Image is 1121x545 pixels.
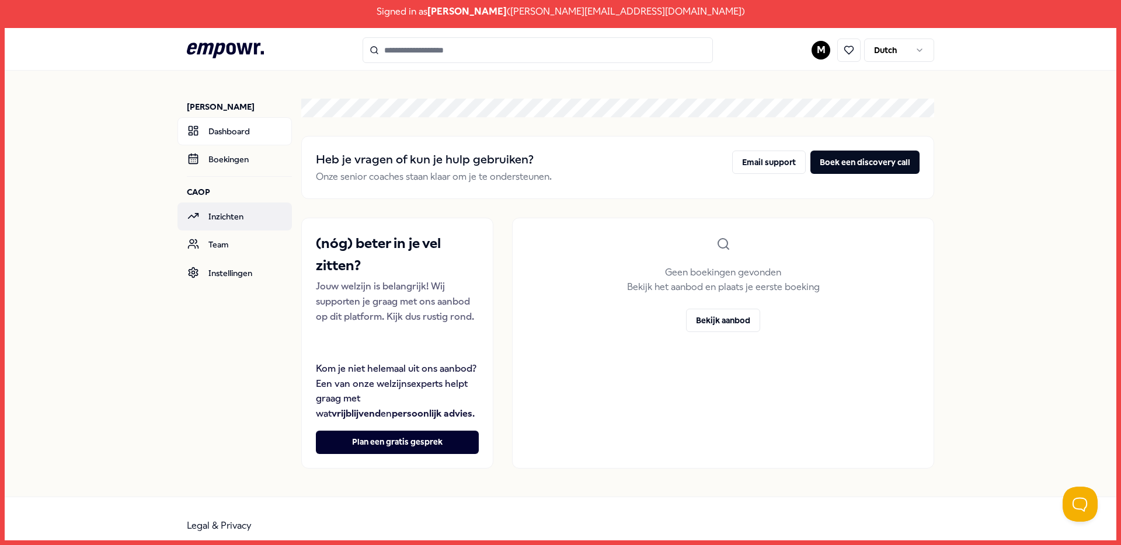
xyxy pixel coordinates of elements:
[732,151,806,184] a: Email support
[316,431,479,454] button: Plan een gratis gesprek
[810,151,920,174] button: Boek een discovery call
[363,37,713,63] input: Search for products, categories or subcategories
[316,279,479,324] p: Jouw welzijn is belangrijk! Wij supporten je graag met ons aanbod op dit platform. Kijk dus rusti...
[332,408,381,419] strong: vrijblijvend
[177,202,292,230] a: Inzichten
[316,169,552,184] p: Onze senior coaches staan klaar om je te ondersteunen.
[1063,487,1098,522] iframe: Help Scout Beacon - Open
[177,145,292,173] a: Boekingen
[732,151,806,174] button: Email support
[177,117,292,145] a: Dashboard
[316,232,479,277] h2: (nóg) beter in je vel zitten?
[177,230,292,258] a: Team
[686,309,760,332] button: Bekijk aanbod
[812,41,830,60] button: M
[427,4,507,19] span: [PERSON_NAME]
[187,101,292,113] p: [PERSON_NAME]
[187,186,292,198] p: CAOP
[177,259,292,287] a: Instellingen
[187,520,252,531] a: Legal & Privacy
[316,151,552,169] h2: Heb je vragen of kun je hulp gebruiken?
[392,408,472,419] strong: persoonlijk advies
[316,361,479,421] p: Kom je niet helemaal uit ons aanbod? Een van onze welzijnsexperts helpt graag met wat en .
[627,265,820,295] p: Geen boekingen gevonden Bekijk het aanbod en plaats je eerste boeking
